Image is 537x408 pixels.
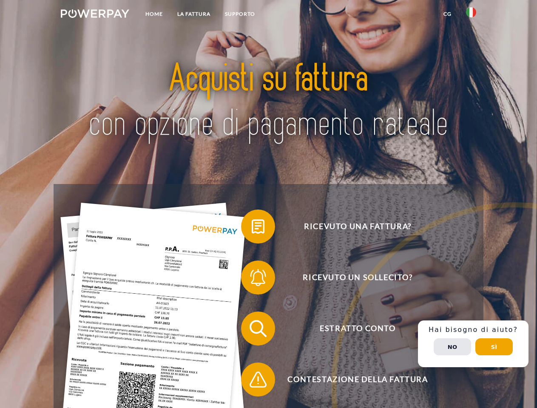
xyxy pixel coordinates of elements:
div: Schnellhilfe [418,320,528,367]
span: Ricevuto un sollecito? [253,261,462,295]
a: Home [138,6,170,22]
button: Estratto conto [241,312,462,346]
img: title-powerpay_it.svg [81,41,456,163]
span: Ricevuto una fattura? [253,210,462,244]
button: Ricevuto una fattura? [241,210,462,244]
h3: Hai bisogno di aiuto? [423,326,523,334]
img: qb_search.svg [247,318,269,339]
a: Supporto [218,6,262,22]
img: it [466,7,476,17]
img: qb_warning.svg [247,369,269,390]
span: Contestazione della fattura [253,363,462,397]
button: No [434,338,471,355]
button: Ricevuto un sollecito? [241,261,462,295]
button: Sì [475,338,513,355]
a: CG [436,6,459,22]
span: Estratto conto [253,312,462,346]
a: LA FATTURA [170,6,218,22]
img: qb_bill.svg [247,216,269,237]
img: qb_bell.svg [247,267,269,288]
button: Contestazione della fattura [241,363,462,397]
img: logo-powerpay-white.svg [61,9,129,18]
